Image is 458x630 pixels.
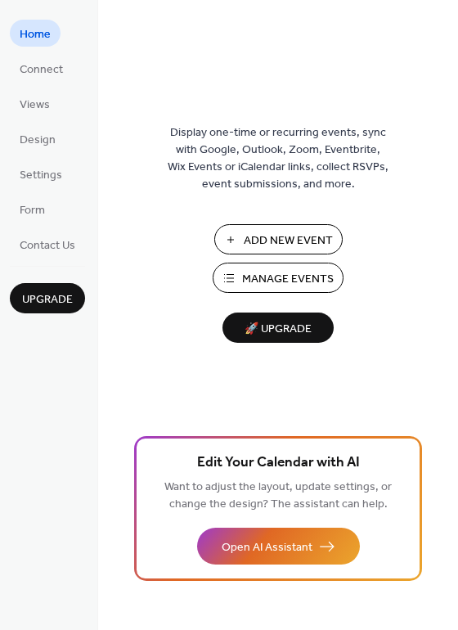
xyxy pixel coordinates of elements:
[168,124,388,193] span: Display one-time or recurring events, sync with Google, Outlook, Zoom, Eventbrite, Wix Events or ...
[242,271,334,288] span: Manage Events
[20,202,45,219] span: Form
[20,132,56,149] span: Design
[22,291,73,308] span: Upgrade
[10,125,65,152] a: Design
[20,167,62,184] span: Settings
[20,97,50,114] span: Views
[10,20,61,47] a: Home
[164,476,392,515] span: Want to adjust the layout, update settings, or change the design? The assistant can help.
[197,452,360,475] span: Edit Your Calendar with AI
[10,231,85,258] a: Contact Us
[197,528,360,565] button: Open AI Assistant
[222,313,334,343] button: 🚀 Upgrade
[20,26,51,43] span: Home
[10,160,72,187] a: Settings
[10,196,55,223] a: Form
[10,90,60,117] a: Views
[213,263,343,293] button: Manage Events
[10,283,85,313] button: Upgrade
[232,318,324,340] span: 🚀 Upgrade
[10,55,73,82] a: Connect
[222,539,312,556] span: Open AI Assistant
[20,61,63,79] span: Connect
[20,237,75,254] span: Contact Us
[214,224,343,254] button: Add New Event
[244,232,333,250] span: Add New Event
